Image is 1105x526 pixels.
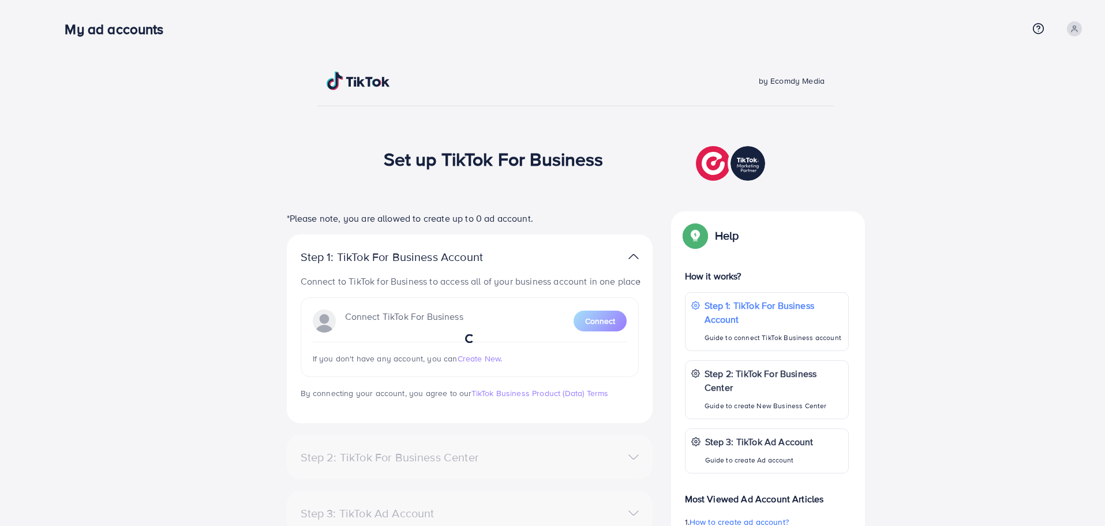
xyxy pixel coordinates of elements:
p: Guide to create Ad account [705,453,814,467]
p: Help [715,229,739,243]
p: Most Viewed Ad Account Articles [685,483,849,506]
p: Step 1: TikTok For Business Account [705,299,842,326]
p: Step 2: TikTok For Business Center [705,367,842,394]
img: TikTok partner [628,248,639,265]
p: *Please note, you are allowed to create up to 0 ad account. [287,211,653,225]
h1: Set up TikTok For Business [384,148,604,170]
img: Popup guide [685,225,706,246]
span: by Ecomdy Media [759,75,825,87]
p: Step 3: TikTok Ad Account [705,435,814,449]
p: Guide to connect TikTok Business account [705,331,842,345]
img: TikTok [327,72,390,90]
img: TikTok partner [696,143,768,184]
h3: My ad accounts [65,21,173,38]
p: Guide to create New Business Center [705,399,842,413]
p: How it works? [685,269,849,283]
p: Step 1: TikTok For Business Account [301,250,520,264]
